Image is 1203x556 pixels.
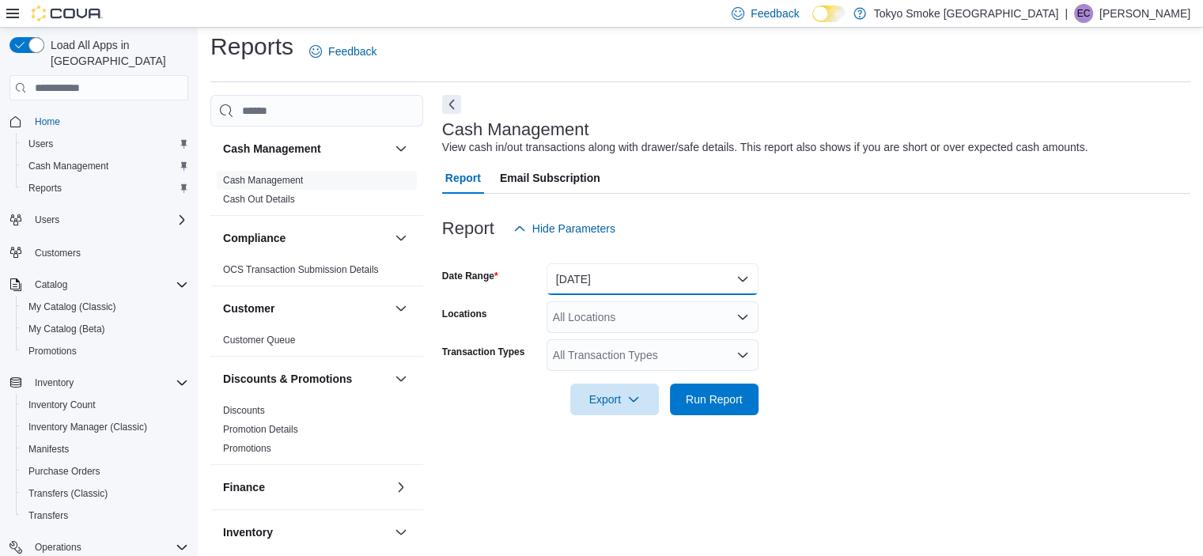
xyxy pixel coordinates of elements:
span: Load All Apps in [GEOGRAPHIC_DATA] [44,37,188,69]
a: OCS Transaction Submission Details [223,264,379,275]
button: Inventory [3,372,195,394]
span: Transfers (Classic) [28,487,108,500]
h3: Report [442,219,494,238]
span: Inventory Count [28,399,96,411]
span: Operations [35,541,81,554]
span: Transfers [28,509,68,522]
span: Customer Queue [223,334,295,346]
span: Manifests [22,440,188,459]
span: Cash Management [22,157,188,176]
button: Users [28,210,66,229]
button: Manifests [16,438,195,460]
h3: Finance [223,479,265,495]
button: Purchase Orders [16,460,195,482]
a: Reports [22,179,68,198]
button: Inventory [392,523,410,542]
button: Export [570,384,659,415]
span: Promotions [28,345,77,357]
button: Run Report [670,384,758,415]
button: Next [442,95,461,114]
label: Date Range [442,270,498,282]
span: Feedback [751,6,799,21]
span: My Catalog (Beta) [22,320,188,339]
button: Reports [16,177,195,199]
span: My Catalog (Classic) [22,297,188,316]
span: Transfers [22,506,188,525]
span: Inventory Manager (Classic) [22,418,188,437]
a: Customers [28,244,87,263]
span: Purchase Orders [28,465,100,478]
span: Promotions [223,442,271,455]
span: Reports [22,179,188,198]
span: Users [28,138,53,150]
button: Home [3,110,195,133]
span: Users [35,214,59,226]
a: Manifests [22,440,75,459]
p: | [1065,4,1068,23]
span: Catalog [28,275,188,294]
span: Cash Out Details [223,193,295,206]
button: Finance [223,479,388,495]
button: Open list of options [736,311,749,323]
h1: Reports [210,31,293,62]
a: Cash Management [22,157,115,176]
div: Customer [210,331,423,356]
button: Promotions [16,340,195,362]
a: Purchase Orders [22,462,107,481]
button: Cash Management [223,141,388,157]
span: Report [445,162,481,194]
a: Transfers [22,506,74,525]
span: Transfers (Classic) [22,484,188,503]
button: Transfers (Classic) [16,482,195,505]
button: Users [16,133,195,155]
a: Users [22,134,59,153]
button: My Catalog (Beta) [16,318,195,340]
h3: Discounts & Promotions [223,371,352,387]
span: Promotions [22,342,188,361]
button: Inventory Manager (Classic) [16,416,195,438]
span: Inventory Manager (Classic) [28,421,147,433]
button: Cash Management [16,155,195,177]
button: Customers [3,240,195,263]
button: Customer [392,299,410,318]
a: Feedback [303,36,383,67]
a: Inventory Manager (Classic) [22,418,153,437]
button: Hide Parameters [507,213,622,244]
input: Dark Mode [812,6,846,22]
div: Cash Management [210,171,423,215]
button: Discounts & Promotions [223,371,388,387]
button: Cash Management [392,139,410,158]
span: Reports [28,182,62,195]
span: Manifests [28,443,69,456]
span: Customers [28,242,188,262]
a: Transfers (Classic) [22,484,114,503]
span: Dark Mode [812,22,813,23]
span: OCS Transaction Submission Details [223,263,379,276]
label: Transaction Types [442,346,524,358]
div: Compliance [210,260,423,286]
div: Discounts & Promotions [210,401,423,464]
button: Catalog [3,274,195,296]
span: Discounts [223,404,265,417]
div: Emily Crowley [1074,4,1093,23]
span: My Catalog (Beta) [28,323,105,335]
button: Inventory Count [16,394,195,416]
h3: Cash Management [223,141,321,157]
button: My Catalog (Classic) [16,296,195,318]
button: Discounts & Promotions [392,369,410,388]
label: Locations [442,308,487,320]
span: Cash Management [223,174,303,187]
a: Promotion Details [223,424,298,435]
span: Run Report [686,391,743,407]
span: Promotion Details [223,423,298,436]
span: Users [28,210,188,229]
button: Users [3,209,195,231]
button: Transfers [16,505,195,527]
span: Home [35,115,60,128]
a: Inventory Count [22,395,102,414]
h3: Compliance [223,230,286,246]
span: Hide Parameters [532,221,615,236]
span: Email Subscription [500,162,600,194]
span: Customers [35,247,81,259]
span: Inventory [28,373,188,392]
